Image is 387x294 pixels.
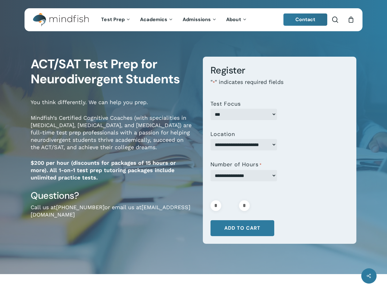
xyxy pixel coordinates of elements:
label: Location [211,131,235,137]
a: Admissions [178,17,222,22]
span: Test Prep [101,16,125,23]
label: Test Focus [211,101,241,107]
h3: Questions? [31,190,194,202]
a: [PHONE_NUMBER] [56,204,104,210]
input: Product quantity [223,200,237,211]
label: Number of Hours [211,161,262,168]
p: Call us at or email us at [31,204,194,227]
strong: $200 per hour (discounts for packages of 15 hours or more). All 1-on-1 test prep tutoring package... [31,160,176,181]
h3: Register [211,64,349,76]
a: Academics [135,17,178,22]
p: You think differently. We can help you prep. [31,99,194,114]
span: About [226,16,241,23]
nav: Main Menu [97,8,252,31]
span: Admissions [183,16,211,23]
h1: ACT/SAT Test Prep for Neurodivergent Students [31,57,194,87]
a: Test Prep [97,17,135,22]
p: " " indicates required fields [211,78,349,95]
header: Main Menu [25,8,362,31]
p: Mindfish’s Certified Cognitive Coaches (with specialities in [MEDICAL_DATA], [MEDICAL_DATA], and ... [31,114,194,159]
button: Add to cart [211,220,274,236]
a: Contact [283,13,328,26]
span: Contact [295,16,316,23]
span: Academics [140,16,167,23]
a: About [222,17,252,22]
